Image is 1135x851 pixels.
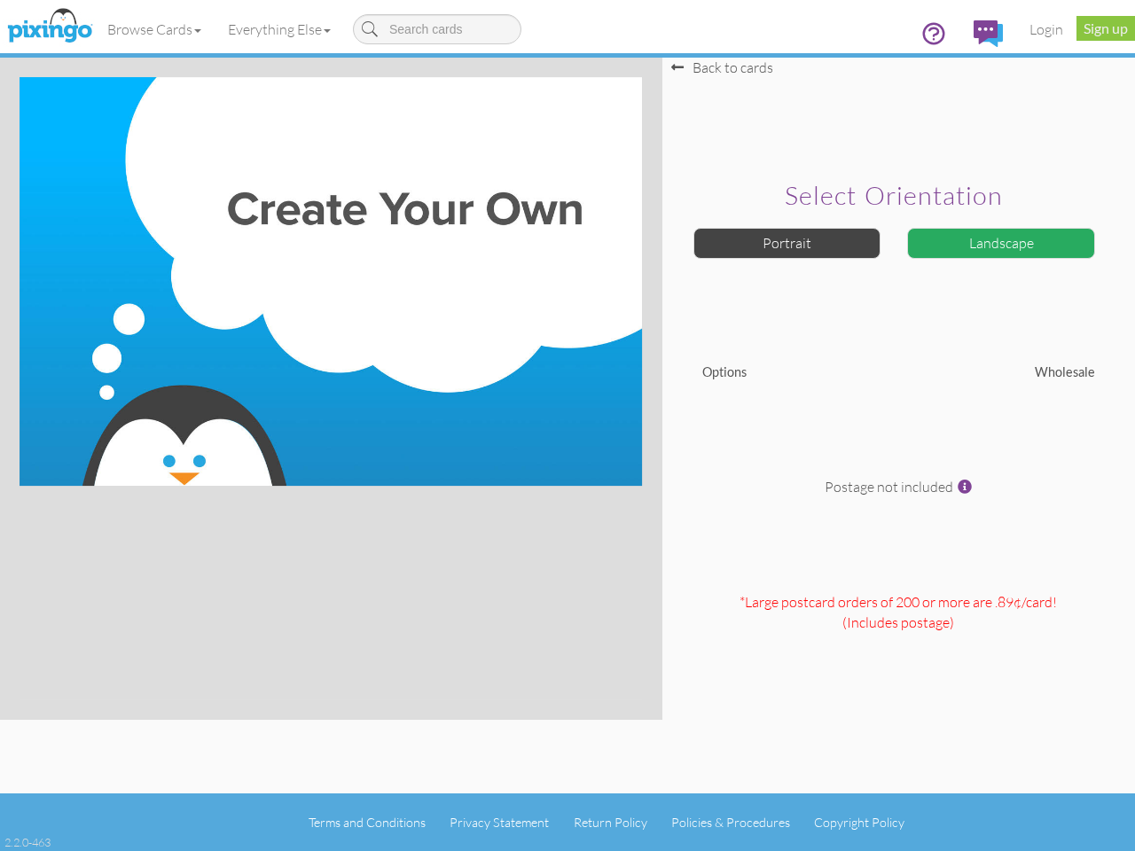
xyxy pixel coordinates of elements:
[1076,16,1135,41] a: Sign up
[693,228,881,259] div: Portrait
[1134,850,1135,851] iframe: Chat
[698,182,1091,210] h2: Select orientation
[450,815,549,830] a: Privacy Statement
[676,592,1122,719] div: *Large postcard orders of 200 or more are .89¢/card! (Includes postage )
[907,228,1095,259] div: Landscape
[20,77,642,486] img: create-your-own-landscape.jpg
[309,815,426,830] a: Terms and Conditions
[974,20,1003,47] img: comments.svg
[574,815,647,830] a: Return Policy
[4,834,51,850] div: 2.2.0-463
[676,477,1122,583] div: Postage not included
[671,815,790,830] a: Policies & Procedures
[353,14,521,44] input: Search cards
[1016,7,1076,51] a: Login
[94,7,215,51] a: Browse Cards
[814,815,904,830] a: Copyright Policy
[3,4,97,49] img: pixingo logo
[689,363,899,382] div: Options
[898,363,1108,382] div: Wholesale
[215,7,344,51] a: Everything Else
